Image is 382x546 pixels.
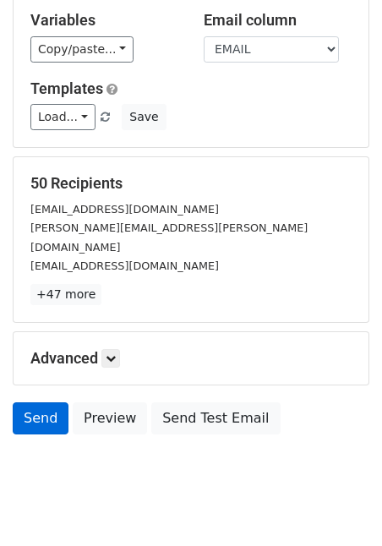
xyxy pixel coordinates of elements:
[30,349,352,368] h5: Advanced
[122,104,166,130] button: Save
[30,174,352,193] h5: 50 Recipients
[30,203,219,216] small: [EMAIL_ADDRESS][DOMAIN_NAME]
[297,465,382,546] iframe: Chat Widget
[30,36,134,63] a: Copy/paste...
[30,104,95,130] a: Load...
[30,221,308,254] small: [PERSON_NAME][EMAIL_ADDRESS][PERSON_NAME][DOMAIN_NAME]
[13,402,68,434] a: Send
[30,79,103,97] a: Templates
[30,259,219,272] small: [EMAIL_ADDRESS][DOMAIN_NAME]
[30,284,101,305] a: +47 more
[73,402,147,434] a: Preview
[151,402,280,434] a: Send Test Email
[30,11,178,30] h5: Variables
[204,11,352,30] h5: Email column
